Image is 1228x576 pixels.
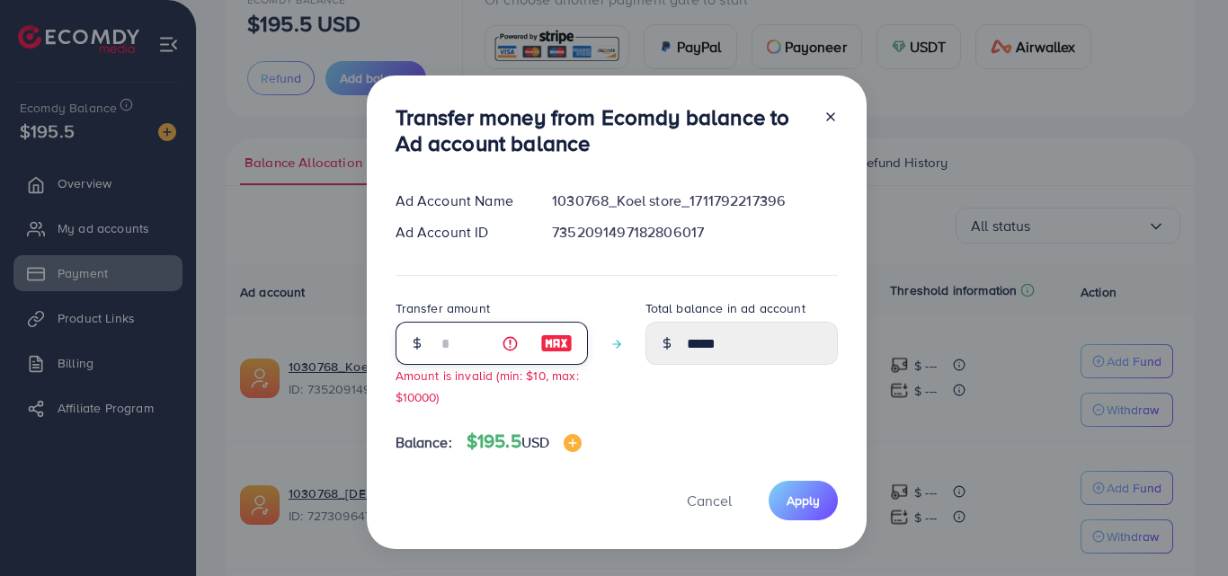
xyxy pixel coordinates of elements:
[381,222,538,243] div: Ad Account ID
[538,222,851,243] div: 7352091497182806017
[664,481,754,519] button: Cancel
[381,191,538,211] div: Ad Account Name
[538,191,851,211] div: 1030768_Koel store_1711792217396
[787,492,820,510] span: Apply
[1152,495,1215,563] iframe: Chat
[396,299,490,317] label: Transfer amount
[396,104,809,156] h3: Transfer money from Ecomdy balance to Ad account balance
[521,432,549,452] span: USD
[769,481,838,519] button: Apply
[687,491,732,510] span: Cancel
[467,430,582,453] h4: $195.5
[564,434,582,452] img: image
[396,432,452,453] span: Balance:
[540,332,573,354] img: image
[645,299,805,317] label: Total balance in ad account
[396,367,579,404] small: Amount is invalid (min: $10, max: $10000)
